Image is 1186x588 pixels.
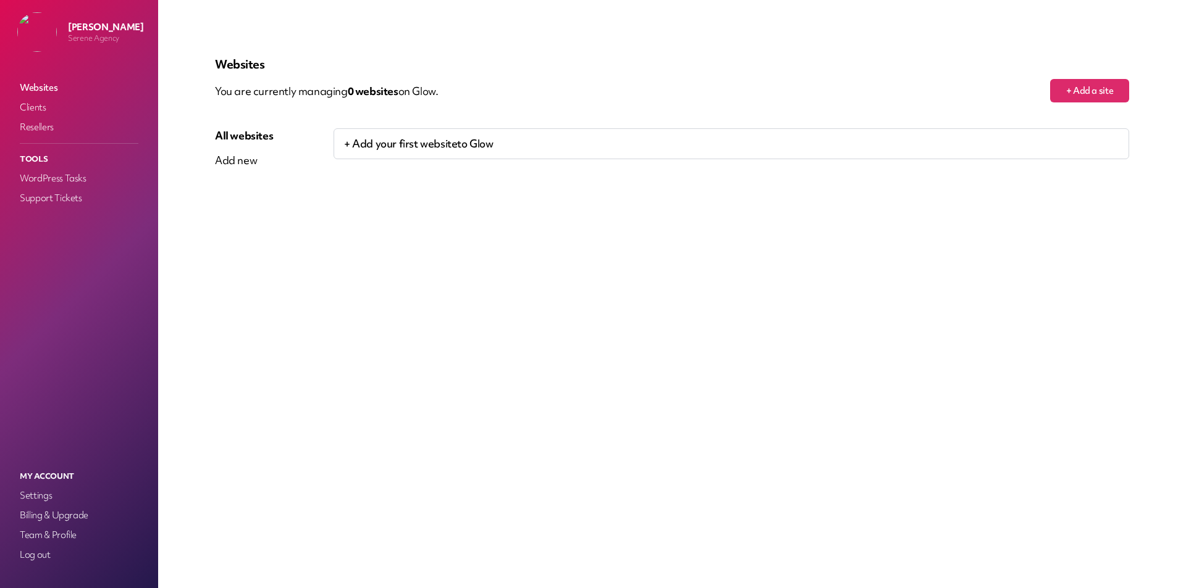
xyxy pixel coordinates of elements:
p: Tools [17,151,141,167]
p: [PERSON_NAME] [68,21,143,33]
a: Team & Profile [17,526,141,544]
button: + Add a site [1050,79,1129,102]
p: My Account [17,468,141,484]
span: s [393,84,398,98]
span: 0 website [348,84,398,98]
a: Settings [17,487,141,504]
a: Billing & Upgrade [17,507,141,524]
p: Websites [215,57,1129,72]
a: Support Tickets [17,189,141,207]
a: Log out [17,546,141,563]
a: WordPress Tasks [17,170,141,187]
span: to Glow [457,136,493,151]
p: Serene Agency [68,33,143,43]
a: Resellers [17,118,141,136]
div: Add new [215,153,273,168]
a: Websites [17,79,141,96]
div: All websites [215,128,273,143]
a: Clients [17,99,141,116]
p: You are currently managing on Glow. [215,79,1050,104]
p: + Add your first website [334,128,1129,159]
iframe: chat widget [1134,539,1174,576]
